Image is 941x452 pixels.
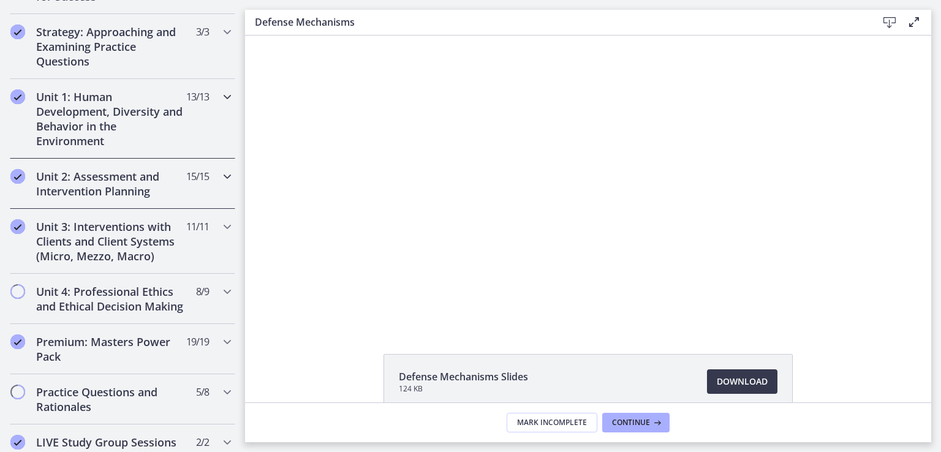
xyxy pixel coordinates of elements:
[602,413,670,432] button: Continue
[255,15,858,29] h3: Defense Mechanisms
[36,435,186,450] h2: LIVE Study Group Sessions
[10,334,25,349] i: Completed
[507,413,597,432] button: Mark Incomplete
[36,284,186,314] h2: Unit 4: Professional Ethics and Ethical Decision Making
[36,385,186,414] h2: Practice Questions and Rationales
[517,418,587,428] span: Mark Incomplete
[36,24,186,69] h2: Strategy: Approaching and Examining Practice Questions
[10,169,25,184] i: Completed
[717,374,768,389] span: Download
[399,384,528,394] span: 124 KB
[612,418,650,428] span: Continue
[196,385,209,399] span: 5 / 8
[10,219,25,234] i: Completed
[196,24,209,39] span: 3 / 3
[399,369,528,384] span: Defense Mechanisms Slides
[36,89,186,148] h2: Unit 1: Human Development, Diversity and Behavior in the Environment
[196,284,209,299] span: 8 / 9
[10,89,25,104] i: Completed
[196,435,209,450] span: 2 / 2
[36,219,186,263] h2: Unit 3: Interventions with Clients and Client Systems (Micro, Mezzo, Macro)
[707,369,777,394] a: Download
[10,24,25,39] i: Completed
[186,89,209,104] span: 13 / 13
[186,219,209,234] span: 11 / 11
[186,334,209,349] span: 19 / 19
[186,169,209,184] span: 15 / 15
[245,36,931,326] iframe: Video Lesson
[10,435,25,450] i: Completed
[36,169,186,198] h2: Unit 2: Assessment and Intervention Planning
[36,334,186,364] h2: Premium: Masters Power Pack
